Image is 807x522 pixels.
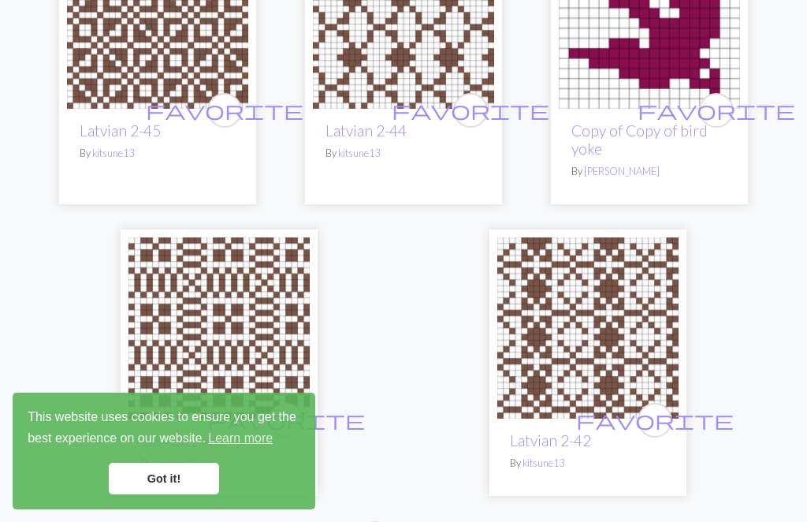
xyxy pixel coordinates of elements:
img: Latvian 2-42 [497,237,679,419]
i: favourite [392,95,549,126]
button: favourite [453,93,488,128]
span: favorite [638,98,795,122]
a: kitsune13 [338,147,380,159]
i: favourite [576,405,734,436]
i: favourite [146,95,303,126]
div: cookieconsent [13,393,315,509]
a: Latvian 2-42 [510,431,591,449]
a: Latvian 2-45 [67,9,248,24]
button: favourite [207,93,242,128]
i: favourite [638,95,795,126]
span: favorite [392,98,549,122]
p: By [510,456,666,471]
a: Latvian 2-43 [128,319,310,334]
a: [PERSON_NAME] [584,165,660,177]
a: Latvian 2-45 [80,121,161,140]
a: bird yoke [559,9,740,24]
a: kitsune13 [523,457,564,469]
a: kitsune13 [92,147,134,159]
span: This website uses cookies to ensure you get the best experience on our website. [28,408,300,450]
button: favourite [699,93,734,128]
a: Copy of Copy of bird yoke [571,121,708,158]
a: Latvian 2-42 [497,319,679,334]
p: By [80,146,236,161]
p: By [325,146,482,161]
a: Latvian 2-44 [325,121,407,140]
span: favorite [576,408,734,432]
img: Latvian 2-43 [128,237,310,419]
button: favourite [638,403,672,438]
a: learn more about cookies [206,427,275,450]
a: dismiss cookie message [109,463,219,494]
span: favorite [146,98,303,122]
a: Latvian 2-44 [313,9,494,24]
p: By [571,164,727,179]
